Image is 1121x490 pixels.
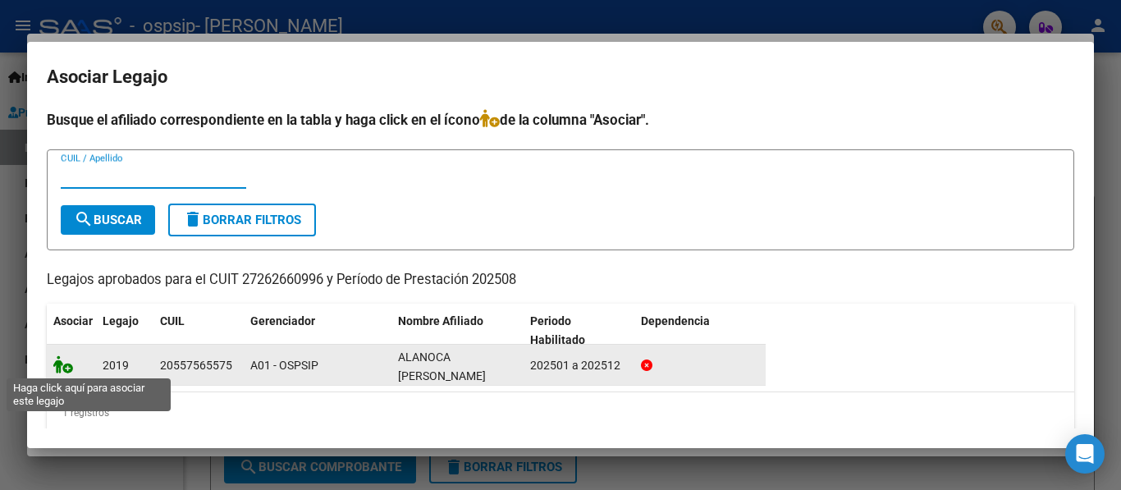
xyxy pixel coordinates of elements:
[74,213,142,227] span: Buscar
[103,314,139,327] span: Legajo
[250,314,315,327] span: Gerenciador
[96,304,153,358] datatable-header-cell: Legajo
[61,205,155,235] button: Buscar
[524,304,634,358] datatable-header-cell: Periodo Habilitado
[398,350,486,382] span: ALANOCA ARISPE ANDRES JOSUE
[530,314,585,346] span: Periodo Habilitado
[160,356,232,375] div: 20557565575
[641,314,710,327] span: Dependencia
[47,109,1074,131] h4: Busque el afiliado correspondiente en la tabla y haga click en el ícono de la columna "Asociar".
[391,304,524,358] datatable-header-cell: Nombre Afiliado
[47,62,1074,93] h2: Asociar Legajo
[160,314,185,327] span: CUIL
[168,204,316,236] button: Borrar Filtros
[244,304,391,358] datatable-header-cell: Gerenciador
[74,209,94,229] mat-icon: search
[53,314,93,327] span: Asociar
[47,304,96,358] datatable-header-cell: Asociar
[530,356,628,375] div: 202501 a 202512
[183,209,203,229] mat-icon: delete
[183,213,301,227] span: Borrar Filtros
[103,359,129,372] span: 2019
[634,304,766,358] datatable-header-cell: Dependencia
[47,270,1074,291] p: Legajos aprobados para el CUIT 27262660996 y Período de Prestación 202508
[47,392,1074,433] div: 1 registros
[153,304,244,358] datatable-header-cell: CUIL
[1065,434,1105,474] div: Open Intercom Messenger
[398,314,483,327] span: Nombre Afiliado
[250,359,318,372] span: A01 - OSPSIP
